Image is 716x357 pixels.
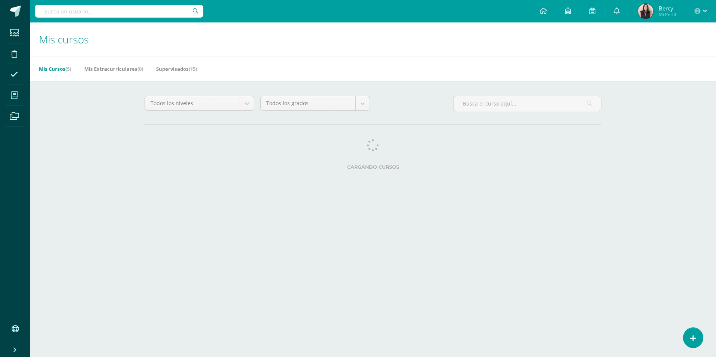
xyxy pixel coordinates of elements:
a: Todos los niveles [145,96,254,110]
span: (5) [66,65,71,72]
a: Supervisados(15) [156,63,197,75]
span: Todos los niveles [151,96,234,110]
span: Todos los grados [266,96,350,110]
input: Busca el curso aquí... [453,96,601,111]
span: Bercy [659,4,676,12]
input: Busca un usuario... [35,5,203,18]
a: Todos los grados [261,96,370,110]
a: Mis Extracurriculares(0) [84,63,143,75]
span: (0) [137,65,143,72]
span: Mis cursos [39,32,89,46]
a: Mis Cursos(5) [39,63,71,75]
img: fb56935bba63daa7fe05cf2484700457.png [638,4,653,19]
label: Cargando cursos [145,164,601,170]
span: (15) [189,65,197,72]
span: Mi Perfil [659,11,676,18]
